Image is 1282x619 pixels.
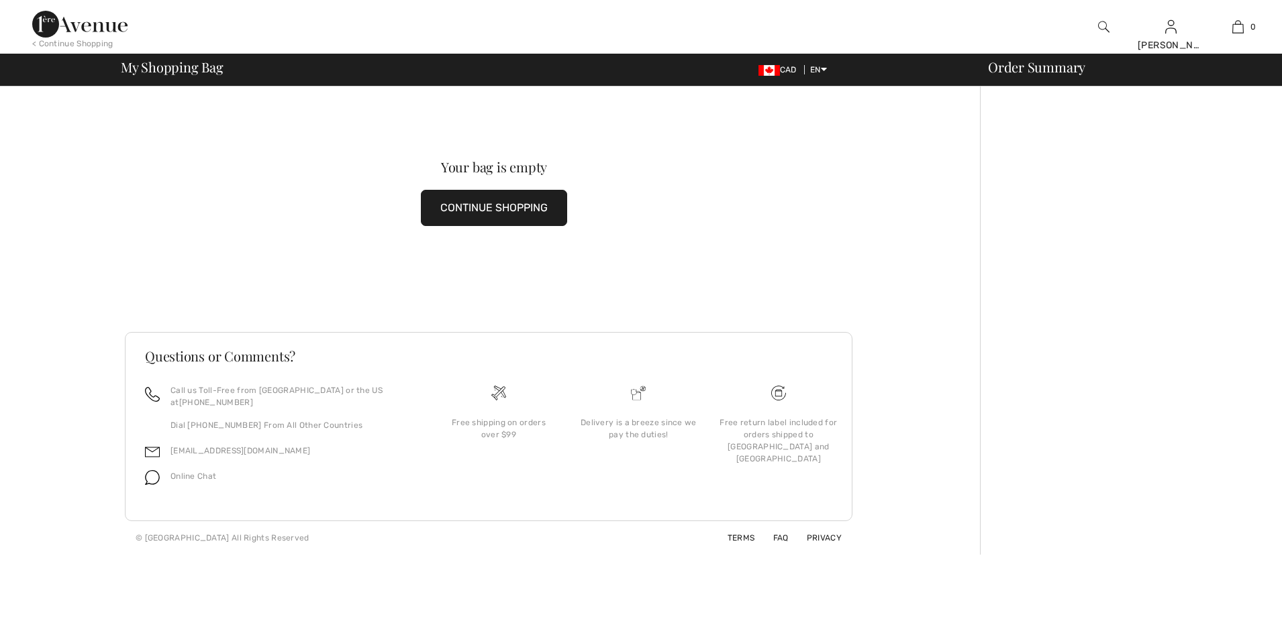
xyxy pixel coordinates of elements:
img: call [145,387,160,402]
a: Sign In [1165,20,1177,33]
img: Free shipping on orders over $99 [771,386,786,400]
div: Delivery is a breeze since we pay the duties! [579,416,697,441]
div: < Continue Shopping [32,38,113,50]
a: [EMAIL_ADDRESS][DOMAIN_NAME] [170,446,310,455]
img: Free shipping on orders over $99 [491,386,506,400]
a: [PHONE_NUMBER] [179,398,253,407]
img: 1ère Avenue [32,11,128,38]
div: Order Summary [972,60,1274,74]
a: Terms [711,533,755,543]
img: Canadian Dollar [758,65,780,76]
div: © [GEOGRAPHIC_DATA] All Rights Reserved [136,532,309,544]
a: FAQ [757,533,789,543]
span: CAD [758,65,802,74]
p: Dial [PHONE_NUMBER] From All Other Countries [170,419,413,431]
a: Privacy [791,533,842,543]
h3: Questions or Comments? [145,349,832,363]
a: 0 [1205,19,1271,35]
img: My Info [1165,19,1177,35]
span: 0 [1250,21,1256,33]
span: My Shopping Bag [121,60,224,74]
img: chat [145,470,160,485]
span: Online Chat [170,471,216,481]
div: Free shipping on orders over $99 [440,416,558,441]
p: Call us Toll-Free from [GEOGRAPHIC_DATA] or the US at [170,384,413,408]
div: Free return label included for orders shipped to [GEOGRAPHIC_DATA] and [GEOGRAPHIC_DATA] [720,416,838,465]
img: search the website [1098,19,1110,35]
img: email [145,445,160,459]
img: Delivery is a breeze since we pay the duties! [631,386,646,400]
div: Your bag is empty [162,160,826,174]
button: CONTINUE SHOPPING [421,190,567,226]
span: EN [810,65,827,74]
img: My Bag [1232,19,1244,35]
div: [PERSON_NAME] [1138,38,1203,52]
